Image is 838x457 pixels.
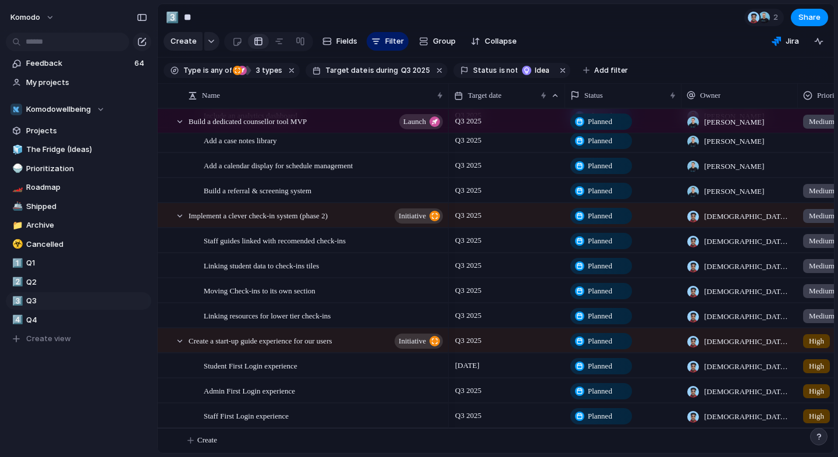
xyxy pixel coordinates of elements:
[385,36,404,47] span: Filter
[26,104,91,115] span: Komodowellbeing
[26,257,147,269] span: Q1
[12,313,20,327] div: 4️⃣
[12,275,20,289] div: 2️⃣
[395,208,443,224] button: initiative
[233,64,285,77] button: 3 types
[189,114,307,127] span: Build a dedicated counsellor tool MVP
[588,135,612,147] span: Planned
[468,90,502,101] span: Target date
[12,295,20,308] div: 3️⃣
[588,235,612,247] span: Planned
[452,208,484,222] span: Q3 2025
[6,311,151,329] a: 4️⃣Q4
[773,12,782,23] span: 2
[588,310,612,322] span: Planned
[6,198,151,215] a: 🚢Shipped
[204,309,331,322] span: Linking resources for lower tier check-ins
[253,66,262,75] span: 3
[704,336,793,348] span: [DEMOGRAPHIC_DATA][PERSON_NAME]
[12,200,20,213] div: 🚢
[318,32,362,51] button: Fields
[399,114,443,129] button: launch
[26,277,147,288] span: Q2
[704,236,793,247] span: [DEMOGRAPHIC_DATA][PERSON_NAME]
[253,65,282,76] span: types
[197,434,217,446] span: Create
[704,161,764,172] span: [PERSON_NAME]
[704,311,793,323] span: [DEMOGRAPHIC_DATA][PERSON_NAME]
[12,162,20,175] div: 🍚
[798,12,821,23] span: Share
[204,359,297,372] span: Student First Login experience
[6,101,151,118] button: Komodowellbeing
[535,65,552,76] span: Idea
[26,144,147,155] span: The Fridge (Ideas)
[10,277,22,288] button: 2️⃣
[401,65,430,76] span: Q3 2025
[588,210,612,222] span: Planned
[413,32,461,51] button: Group
[6,274,151,291] a: 2️⃣Q2
[588,185,612,197] span: Planned
[12,181,20,194] div: 🏎️
[209,65,232,76] span: any of
[183,65,201,76] span: Type
[584,90,603,101] span: Status
[588,360,612,372] span: Planned
[395,334,443,349] button: initiative
[12,238,20,251] div: ☣️
[6,292,151,310] a: 3️⃣Q3
[452,384,484,398] span: Q3 2025
[201,64,234,77] button: isany of
[6,236,151,253] a: ☣️Cancelled
[171,36,197,47] span: Create
[26,314,147,326] span: Q4
[10,12,40,23] span: Komodo
[26,239,147,250] span: Cancelled
[166,9,179,25] div: 3️⃣
[588,116,612,127] span: Planned
[26,182,147,193] span: Roadmap
[5,8,61,27] button: Komodo
[10,144,22,155] button: 🧊
[809,360,824,372] span: High
[203,65,209,76] span: is
[204,133,277,147] span: Add a case notes library
[12,143,20,157] div: 🧊
[189,334,332,347] span: Create a start-up guide experience for our users
[6,160,151,178] a: 🍚Prioritization
[809,260,835,272] span: Medium
[704,261,793,272] span: [DEMOGRAPHIC_DATA][PERSON_NAME]
[588,335,612,347] span: Planned
[12,257,20,270] div: 1️⃣
[6,254,151,272] a: 1️⃣Q1
[505,65,518,76] span: not
[704,286,793,297] span: [DEMOGRAPHIC_DATA][PERSON_NAME]
[399,64,432,77] button: Q3 2025
[204,384,295,397] span: Admin First Login experience
[588,160,612,172] span: Planned
[452,334,484,348] span: Q3 2025
[452,284,484,297] span: Q3 2025
[26,58,131,69] span: Feedback
[786,36,799,47] span: Jira
[374,65,398,76] span: during
[202,90,220,101] span: Name
[452,133,484,147] span: Q3 2025
[452,359,482,373] span: [DATE]
[588,260,612,272] span: Planned
[452,258,484,272] span: Q3 2025
[6,217,151,234] a: 📁Archive
[809,116,835,127] span: Medium
[204,409,289,422] span: Staff First Login experience
[10,163,22,175] button: 🍚
[6,179,151,196] a: 🏎️Roadmap
[452,158,484,172] span: Q3 2025
[204,284,315,297] span: Moving Check-ins to its own section
[367,64,400,77] button: isduring
[704,386,793,398] span: [DEMOGRAPHIC_DATA][PERSON_NAME]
